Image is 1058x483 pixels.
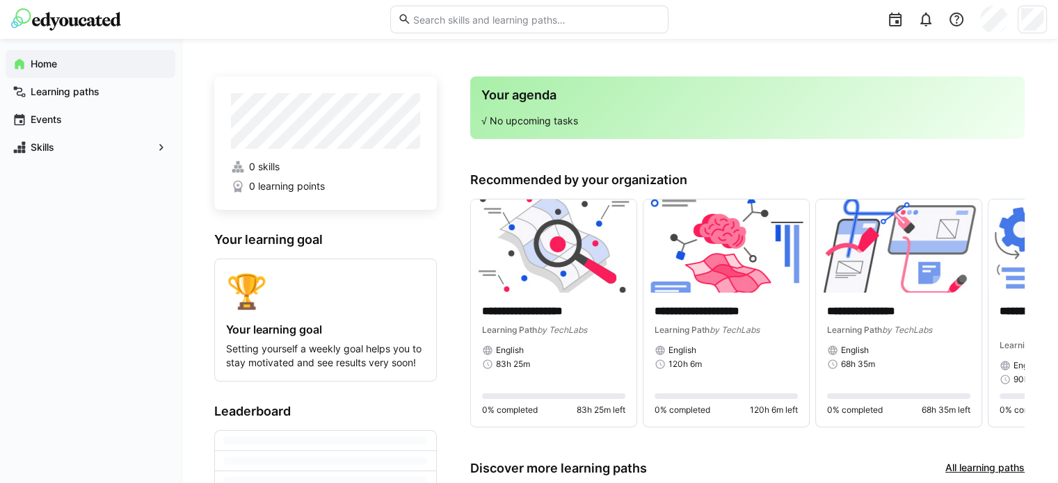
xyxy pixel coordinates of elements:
p: √ No upcoming tasks [481,114,1013,128]
span: 83h 25m left [577,404,625,416]
span: 120h 6m left [750,404,798,416]
h4: Your learning goal [226,322,425,336]
span: English [841,345,869,356]
span: by TechLabs [882,325,932,335]
span: English [1013,360,1041,371]
span: 0 learning points [249,179,325,193]
span: English [668,345,696,356]
img: image [471,199,636,293]
span: 0% completed [482,404,538,416]
a: All learning paths [945,461,1025,476]
span: 90h 8m [1013,374,1043,385]
img: image [816,199,981,293]
h3: Your learning goal [214,232,437,247]
p: Setting yourself a weekly goal helps you to stay motivated and see results very soon! [226,342,425,370]
span: Learning Path [1000,340,1055,350]
h3: Leaderboard [214,404,437,419]
span: Learning Path [482,325,537,335]
span: Learning Path [827,325,882,335]
span: by TechLabs [710,325,760,335]
span: 0% completed [655,404,710,416]
input: Search skills and learning paths… [411,13,660,26]
a: 0 skills [231,160,420,174]
span: by TechLabs [537,325,587,335]
div: 🏆 [226,270,425,311]
h3: Discover more learning paths [470,461,647,476]
span: 68h 35m left [922,404,970,416]
span: 68h 35m [841,359,875,370]
span: Learning Path [655,325,710,335]
h3: Recommended by your organization [470,172,1025,188]
span: 0 skills [249,160,280,174]
span: 0% completed [827,404,883,416]
span: 83h 25m [496,359,530,370]
span: 0% completed [1000,404,1055,416]
span: English [496,345,524,356]
img: image [643,199,809,293]
h3: Your agenda [481,88,1013,103]
span: 120h 6m [668,359,702,370]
